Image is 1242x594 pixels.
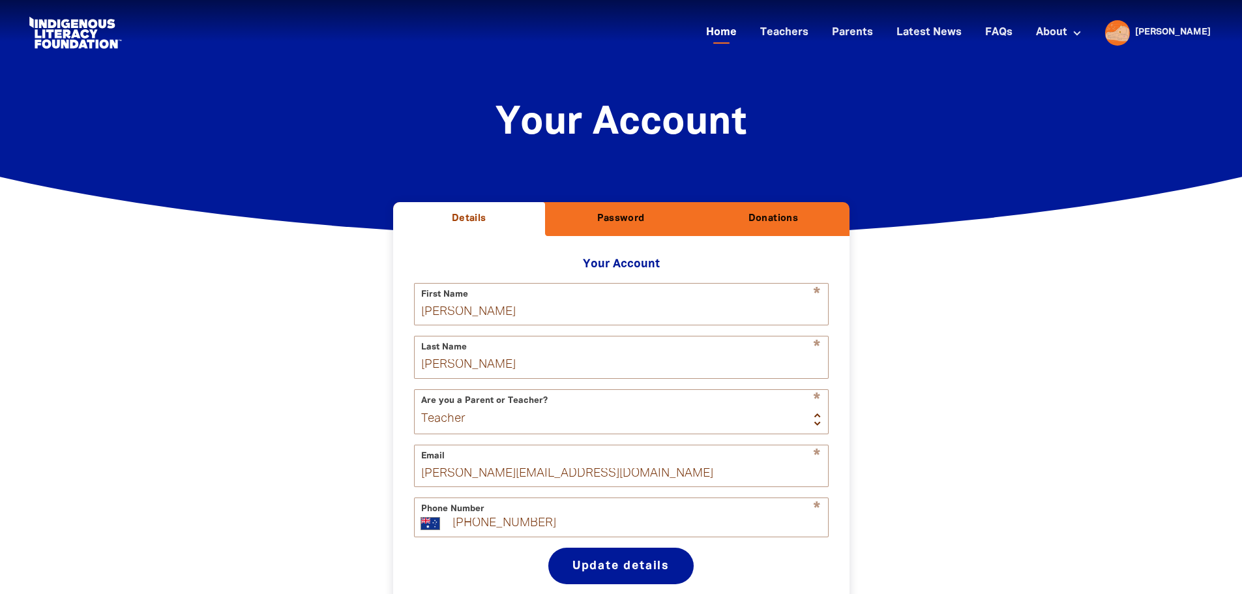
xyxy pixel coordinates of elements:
a: Parents [824,22,881,44]
h2: Password [555,213,687,226]
a: Home [698,22,745,44]
a: Teachers [752,22,816,44]
h2: Donations [707,213,838,226]
button: Update details [548,548,694,584]
i: Required [813,501,820,516]
a: [PERSON_NAME] [1135,28,1211,37]
button: Details [393,202,545,236]
button: Password [545,202,697,236]
h2: Your Account [414,257,829,273]
span: Your Account [495,106,747,141]
a: About [1028,22,1089,44]
a: Latest News [889,22,969,44]
button: Donations [697,202,849,236]
h2: Details [404,213,535,226]
a: FAQs [977,22,1020,44]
